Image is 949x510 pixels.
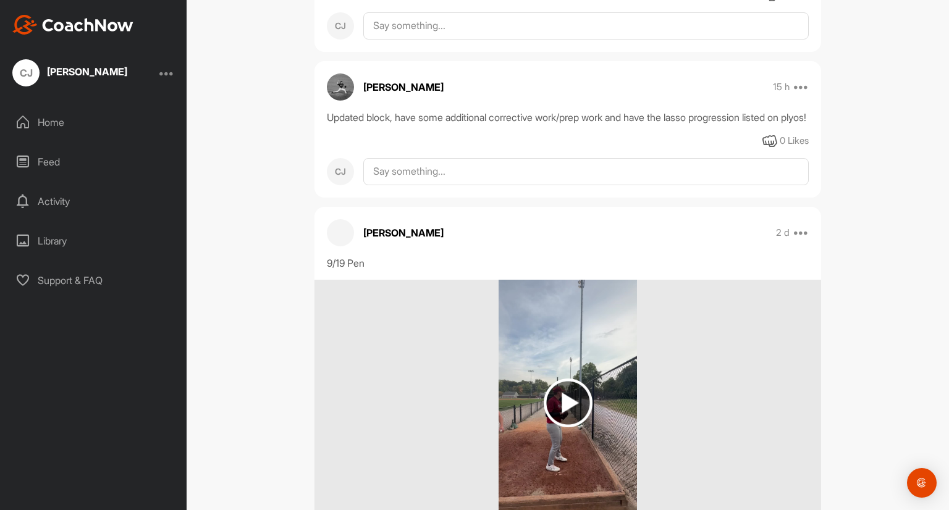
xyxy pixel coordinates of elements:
[544,378,593,427] img: play
[12,59,40,86] div: CJ
[363,80,444,94] p: [PERSON_NAME]
[780,134,809,148] div: 0 Likes
[12,15,133,35] img: CoachNow
[7,225,181,256] div: Library
[776,227,790,239] p: 2 d
[363,225,444,240] p: [PERSON_NAME]
[7,107,181,138] div: Home
[327,256,809,270] div: 9/19 Pen
[7,265,181,296] div: Support & FAQ
[7,186,181,217] div: Activity
[7,146,181,177] div: Feed
[327,73,354,101] img: avatar
[327,110,809,125] div: Updated block, have some additional corrective work/prep work and have the lasso progression list...
[327,12,354,40] div: CJ
[907,468,937,498] div: Open Intercom Messenger
[773,81,790,93] p: 15 h
[47,67,127,77] div: [PERSON_NAME]
[327,158,354,185] div: CJ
